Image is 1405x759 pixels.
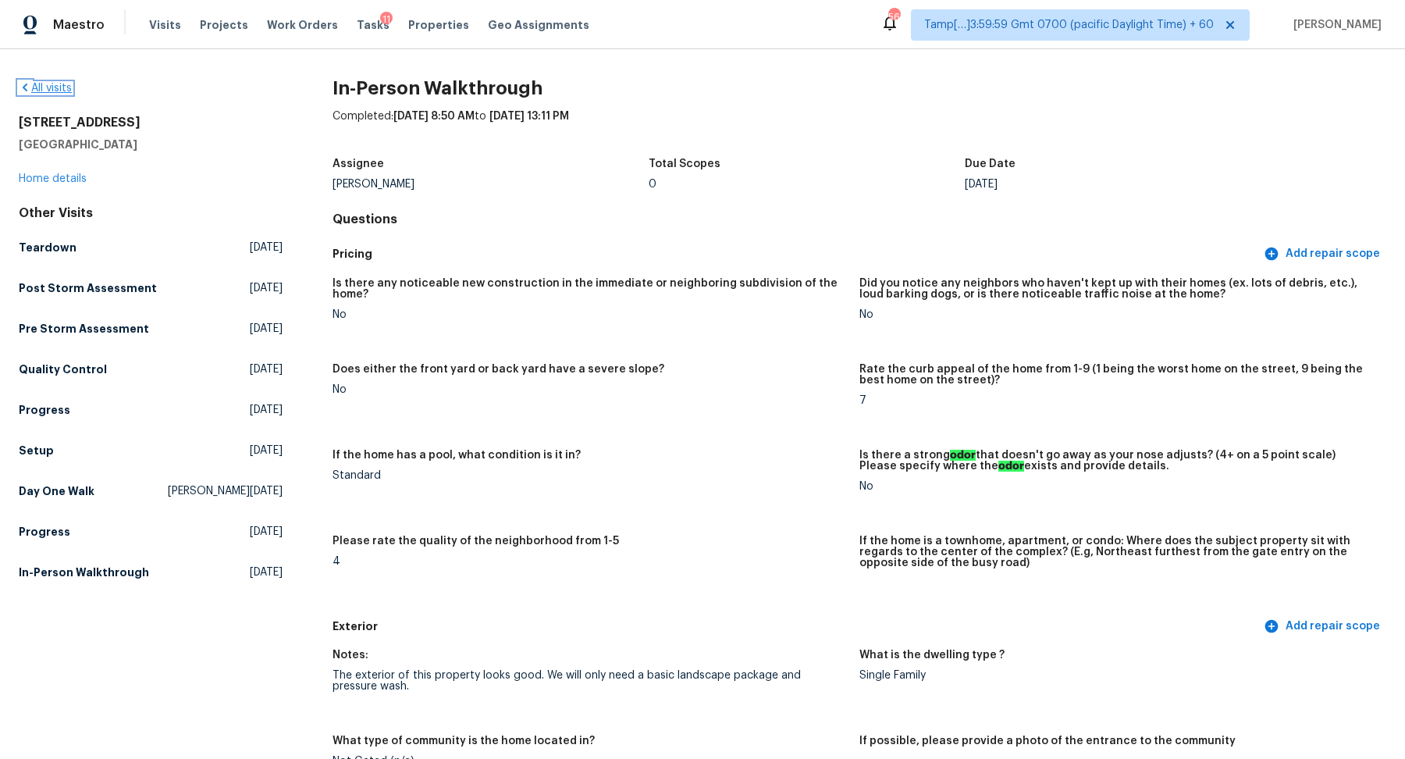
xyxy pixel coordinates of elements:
[333,384,847,395] div: No
[888,9,899,25] div: 561
[19,137,283,152] h5: [GEOGRAPHIC_DATA]
[333,212,1386,227] h4: Questions
[333,309,847,320] div: No
[333,450,581,461] h5: If the home has a pool, what condition is it in?
[965,179,1281,190] div: [DATE]
[149,17,181,33] span: Visits
[250,321,283,337] span: [DATE]
[19,83,72,94] a: All visits
[950,450,976,461] ah_el_jm_1744356538015: odor
[168,483,283,499] span: [PERSON_NAME][DATE]
[333,470,847,481] div: Standard
[333,618,1261,635] h5: Exterior
[19,437,283,465] a: Setup[DATE]
[19,402,70,418] h5: Progress
[649,159,720,169] h5: Total Scopes
[1261,240,1386,269] button: Add repair scope
[250,443,283,458] span: [DATE]
[333,364,664,375] h5: Does either the front yard or back yard have a severe slope?
[488,17,589,33] span: Geo Assignments
[333,278,847,300] h5: Is there any noticeable new construction in the immediate or neighboring subdivision of the home?
[859,736,1236,747] h5: If possible, please provide a photo of the entrance to the community
[333,670,847,692] div: The exterior of this property looks good. We will only need a basic landscape package and pressur...
[250,524,283,540] span: [DATE]
[250,565,283,580] span: [DATE]
[489,111,569,122] span: [DATE] 13:11 PM
[649,179,965,190] div: 0
[859,481,1374,492] div: No
[859,650,1005,661] h5: What is the dwelling type ?
[859,309,1374,320] div: No
[333,556,847,567] div: 4
[19,115,283,130] h2: [STREET_ADDRESS]
[357,20,389,30] span: Tasks
[859,536,1374,568] h5: If the home is a townhome, apartment, or condo: Where does the subject property sit with regards ...
[333,246,1261,262] h5: Pricing
[19,477,283,505] a: Day One Walk[PERSON_NAME][DATE]
[19,524,70,540] h5: Progress
[19,558,283,586] a: In-Person Walkthrough[DATE]
[19,565,149,580] h5: In-Person Walkthrough
[200,17,248,33] span: Projects
[19,483,94,499] h5: Day One Walk
[19,173,87,184] a: Home details
[267,17,338,33] span: Work Orders
[250,402,283,418] span: [DATE]
[965,159,1016,169] h5: Due Date
[53,17,105,33] span: Maestro
[19,205,283,221] div: Other Visits
[19,280,157,296] h5: Post Storm Assessment
[333,179,649,190] div: [PERSON_NAME]
[333,80,1386,96] h2: In-Person Walkthrough
[924,17,1214,33] span: Tamp[…]3:59:59 Gmt 0700 (pacific Daylight Time) + 60
[19,233,283,262] a: Teardown[DATE]
[19,274,283,302] a: Post Storm Assessment[DATE]
[380,12,393,27] div: 11
[19,396,283,424] a: Progress[DATE]
[333,159,384,169] h5: Assignee
[408,17,469,33] span: Properties
[333,109,1386,149] div: Completed: to
[859,395,1374,406] div: 7
[19,240,76,255] h5: Teardown
[333,736,595,747] h5: What type of community is the home located in?
[1261,612,1386,641] button: Add repair scope
[1267,617,1380,636] span: Add repair scope
[393,111,475,122] span: [DATE] 8:50 AM
[19,443,54,458] h5: Setup
[859,450,1374,472] h5: Is there a strong that doesn't go away as your nose adjusts? (4+ on a 5 point scale) Please speci...
[998,461,1024,472] ah_el_jm_1744356538015: odor
[859,278,1374,300] h5: Did you notice any neighbors who haven't kept up with their homes (ex. lots of debris, etc.), lou...
[250,240,283,255] span: [DATE]
[333,536,619,547] h5: Please rate the quality of the neighborhood from 1-5
[250,362,283,377] span: [DATE]
[1267,244,1380,264] span: Add repair scope
[19,518,283,546] a: Progress[DATE]
[250,280,283,296] span: [DATE]
[333,650,368,661] h5: Notes:
[19,315,283,343] a: Pre Storm Assessment[DATE]
[19,362,107,377] h5: Quality Control
[859,670,1374,681] div: Single Family
[19,355,283,383] a: Quality Control[DATE]
[1287,17,1382,33] span: [PERSON_NAME]
[19,321,149,337] h5: Pre Storm Assessment
[859,364,1374,386] h5: Rate the curb appeal of the home from 1-9 (1 being the worst home on the street, 9 being the best...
